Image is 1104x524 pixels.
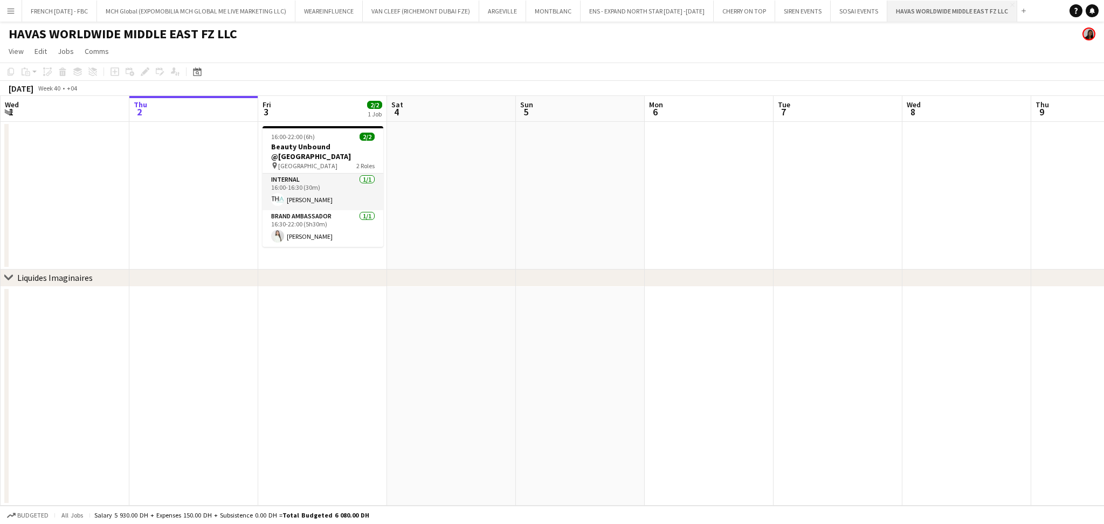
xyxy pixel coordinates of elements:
span: Week 40 [36,84,63,92]
span: 9 [1034,106,1049,118]
span: All jobs [59,511,85,519]
h1: HAVAS WORLDWIDE MIDDLE EAST FZ LLC [9,26,237,42]
button: WEAREINFLUENCE [295,1,363,22]
a: Edit [30,44,51,58]
button: ARGEVILLE [479,1,526,22]
button: HAVAS WORLDWIDE MIDDLE EAST FZ LLC [887,1,1017,22]
app-card-role: Brand Ambassador1/116:30-22:00 (5h30m)[PERSON_NAME] [263,210,383,247]
a: Comms [80,44,113,58]
span: 16:00-22:00 (6h) [271,133,315,141]
span: Mon [649,100,663,109]
button: SOSAI EVENTS [831,1,887,22]
button: ENS - EXPAND NORTH STAR [DATE] -[DATE] [581,1,714,22]
span: 2 [132,106,147,118]
span: 7 [776,106,790,118]
span: Budgeted [17,512,49,519]
span: View [9,46,24,56]
button: Budgeted [5,509,50,521]
span: Jobs [58,46,74,56]
span: 8 [905,106,921,118]
app-card-role: Internal1/116:00-16:30 (30m)[PERSON_NAME] [263,174,383,210]
app-user-avatar: Sara Mendhao [1082,27,1095,40]
button: FRENCH [DATE] - FBC [22,1,97,22]
a: View [4,44,28,58]
span: 5 [519,106,533,118]
span: 2/2 [360,133,375,141]
span: Wed [5,100,19,109]
span: 2/2 [367,101,382,109]
a: Jobs [53,44,78,58]
span: Edit [34,46,47,56]
span: Fri [263,100,271,109]
span: Wed [907,100,921,109]
span: Total Budgeted 6 080.00 DH [282,511,369,519]
button: CHERRY ON TOP [714,1,775,22]
button: SIREN EVENTS [775,1,831,22]
span: 3 [261,106,271,118]
span: Thu [1036,100,1049,109]
div: +04 [67,84,77,92]
div: [DATE] [9,83,33,94]
div: 1 Job [368,110,382,118]
h3: Beauty Unbound @[GEOGRAPHIC_DATA] [263,142,383,161]
button: MCH Global (EXPOMOBILIA MCH GLOBAL ME LIVE MARKETING LLC) [97,1,295,22]
span: [GEOGRAPHIC_DATA] [278,162,337,170]
span: Tue [778,100,790,109]
button: MONTBLANC [526,1,581,22]
div: Salary 5 930.00 DH + Expenses 150.00 DH + Subsistence 0.00 DH = [94,511,369,519]
span: Sat [391,100,403,109]
app-job-card: 16:00-22:00 (6h)2/2Beauty Unbound @[GEOGRAPHIC_DATA] [GEOGRAPHIC_DATA]2 RolesInternal1/116:00-16:... [263,126,383,247]
span: Thu [134,100,147,109]
div: Liquides Imaginaires [17,272,93,283]
span: 2 Roles [356,162,375,170]
span: 4 [390,106,403,118]
span: Comms [85,46,109,56]
button: VAN CLEEF (RICHEMONT DUBAI FZE) [363,1,479,22]
span: 1 [3,106,19,118]
span: Sun [520,100,533,109]
span: 6 [647,106,663,118]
